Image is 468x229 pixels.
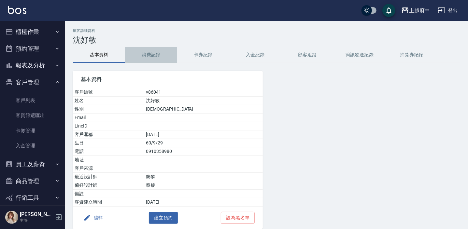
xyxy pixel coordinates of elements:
[20,218,53,223] p: 主管
[435,5,460,17] button: 登出
[8,6,26,14] img: Logo
[3,74,63,91] button: 客戶管理
[73,198,144,207] td: 客資建立時間
[73,181,144,190] td: 偏好設計師
[3,57,63,74] button: 報表及分析
[125,47,177,63] button: 消費記錄
[73,147,144,156] td: 電話
[73,105,144,114] td: 性別
[73,97,144,105] td: 姓名
[73,114,144,122] td: Email
[144,97,262,105] td: 沈好敏
[73,156,144,164] td: 地址
[333,47,386,63] button: 簡訊發送紀錄
[73,139,144,147] td: 生日
[144,173,262,181] td: 黎黎
[81,76,255,83] span: 基本資料
[281,47,333,63] button: 顧客追蹤
[3,93,63,108] a: 客戶列表
[144,139,262,147] td: 60/9/29
[73,130,144,139] td: 客戶暱稱
[73,47,125,63] button: 基本資料
[81,212,106,224] button: 編輯
[386,47,438,63] button: 抽獎券紀錄
[3,156,63,173] button: 員工及薪資
[149,212,178,224] button: 建立預約
[73,122,144,130] td: LineID
[3,189,63,206] button: 行銷工具
[73,88,144,97] td: 客戶編號
[3,40,63,57] button: 預約管理
[3,23,63,40] button: 櫃檯作業
[144,181,262,190] td: 黎黎
[144,88,262,97] td: v86041
[177,47,229,63] button: 卡券紀錄
[73,29,460,33] h2: 顧客詳細資料
[144,147,262,156] td: 0910358980
[229,47,281,63] button: 入金紀錄
[3,138,63,153] a: 入金管理
[144,130,262,139] td: [DATE]
[144,105,262,114] td: [DEMOGRAPHIC_DATA]
[73,35,460,45] h3: 沈好敏
[382,4,395,17] button: save
[399,4,433,17] button: 上越府中
[3,123,63,138] a: 卡券管理
[409,7,430,15] div: 上越府中
[73,173,144,181] td: 最近設計師
[5,211,18,224] img: Person
[73,164,144,173] td: 客戶來源
[144,198,262,207] td: [DATE]
[221,212,255,224] button: 設為黑名單
[20,211,53,218] h5: [PERSON_NAME]
[3,173,63,190] button: 商品管理
[3,108,63,123] a: 客資篩選匯出
[73,190,144,198] td: 備註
